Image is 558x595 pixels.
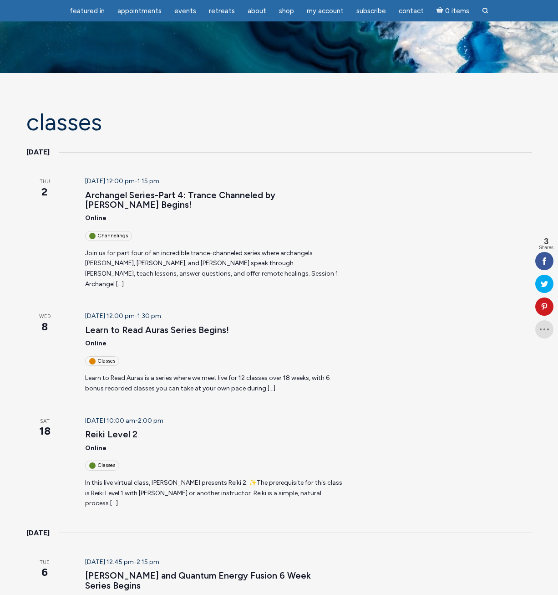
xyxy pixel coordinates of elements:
span: [DATE] 10:00 am [85,417,135,425]
span: Tue [26,559,63,567]
span: 18 [26,423,63,439]
span: Shop [279,7,294,15]
a: Appointments [112,2,167,20]
a: Events [169,2,202,20]
div: Classes [85,461,119,470]
span: Sat [26,418,63,426]
span: Online [85,339,107,347]
div: Channelings [85,231,132,241]
span: 2:00 pm [138,417,163,425]
time: [DATE] [26,527,50,539]
a: Subscribe [351,2,391,20]
span: Subscribe [356,7,386,15]
a: My Account [301,2,349,20]
time: - [85,312,161,320]
time: - [85,417,163,425]
a: [PERSON_NAME] and Quantum Energy Fusion 6 Week Series Begins [85,570,311,591]
p: In this live virtual class, [PERSON_NAME] presents Reiki 2. ✨The prerequisite for this class is R... [85,478,342,509]
span: Events [174,7,196,15]
span: Appointments [117,7,162,15]
span: Thu [26,178,63,186]
span: [DATE] 12:45 pm [85,558,134,566]
a: Shop [274,2,299,20]
span: 0 items [445,8,469,15]
div: Classes [85,356,119,366]
span: 2:15 pm [137,558,159,566]
a: Archangel Series-Part 4: Trance Channeled by [PERSON_NAME] Begins! [85,190,275,210]
a: Reiki Level 2 [85,429,137,440]
i: Cart [436,7,445,15]
a: Retreats [203,2,240,20]
span: Wed [26,313,63,321]
h1: Classes [26,109,532,135]
span: 3 [539,237,553,246]
span: 8 [26,319,63,334]
p: Join us for part four of an incredible trance-channeled series where archangels [PERSON_NAME], [P... [85,248,342,290]
a: featured in [64,2,110,20]
span: About [248,7,266,15]
span: Retreats [209,7,235,15]
span: Online [85,444,107,452]
span: featured in [70,7,105,15]
p: Learn to Read Auras is a series where we meet live for 12 classes over 18 weeks, with 6 bonus rec... [85,373,342,394]
span: Contact [399,7,424,15]
span: My Account [307,7,344,15]
span: [DATE] 12:00 pm [85,177,135,185]
span: 1:15 pm [137,177,159,185]
a: Cart0 items [431,1,475,20]
span: 2 [26,184,63,200]
a: About [242,2,272,20]
span: Shares [539,246,553,250]
time: - [85,558,159,566]
a: Contact [393,2,429,20]
span: 1:30 pm [137,312,161,320]
span: 6 [26,564,63,580]
a: Learn to Read Auras Series Begins! [85,325,229,336]
time: - [85,177,159,185]
time: [DATE] [26,146,50,158]
span: Online [85,214,107,222]
span: [DATE] 12:00 pm [85,312,135,320]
